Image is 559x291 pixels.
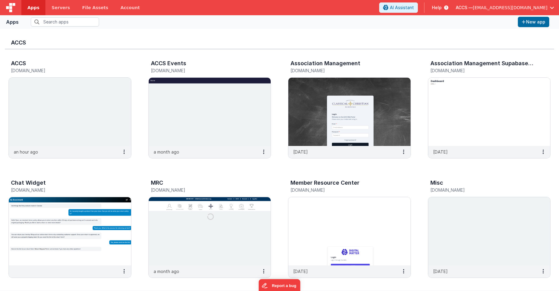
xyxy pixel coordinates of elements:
[430,68,536,73] h5: [DOMAIN_NAME]
[290,68,396,73] h5: [DOMAIN_NAME]
[14,149,38,155] p: an hour ago
[379,2,418,13] button: AI Assistant
[154,268,179,275] p: a month ago
[27,5,39,11] span: Apps
[293,268,308,275] p: [DATE]
[390,5,414,11] span: AI Assistant
[11,188,116,192] h5: [DOMAIN_NAME]
[11,40,548,46] h3: ACCS
[151,180,163,186] h3: MRC
[518,17,549,27] button: New app
[11,60,26,66] h3: ACCS
[432,5,442,11] span: Help
[290,60,360,66] h3: Association Management
[433,268,448,275] p: [DATE]
[290,188,396,192] h5: [DOMAIN_NAME]
[151,188,256,192] h5: [DOMAIN_NAME]
[11,180,46,186] h3: Chat Widget
[456,5,554,11] button: ACCS — [EMAIL_ADDRESS][DOMAIN_NAME]
[433,149,448,155] p: [DATE]
[430,188,536,192] h5: [DOMAIN_NAME]
[456,5,473,11] span: ACCS —
[151,68,256,73] h5: [DOMAIN_NAME]
[82,5,109,11] span: File Assets
[430,60,534,66] h3: Association Management Supabase Test
[430,180,443,186] h3: Misc
[290,180,359,186] h3: Member Resource Center
[6,18,19,26] div: Apps
[473,5,547,11] span: [EMAIL_ADDRESS][DOMAIN_NAME]
[31,17,99,27] input: Search apps
[293,149,308,155] p: [DATE]
[11,68,116,73] h5: [DOMAIN_NAME]
[52,5,70,11] span: Servers
[154,149,179,155] p: a month ago
[151,60,186,66] h3: ACCS Events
